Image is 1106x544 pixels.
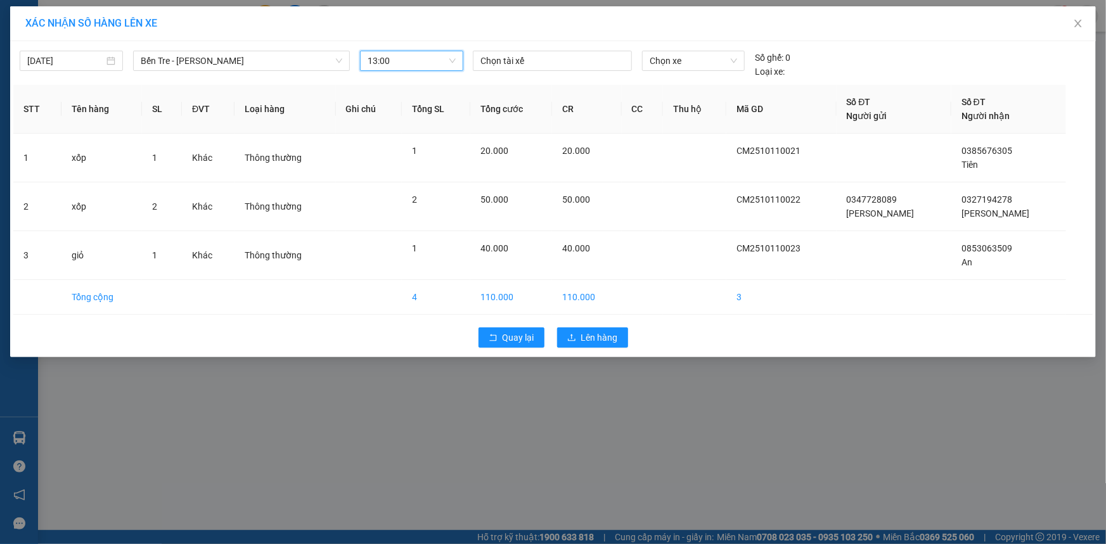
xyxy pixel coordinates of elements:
[562,146,590,156] span: 20.000
[335,57,343,65] span: down
[755,65,785,79] span: Loại xe:
[152,201,157,212] span: 2
[235,134,335,182] td: Thông thường
[961,146,1012,156] span: 0385676305
[13,85,61,134] th: STT
[961,194,1012,205] span: 0327194278
[480,243,508,253] span: 40.000
[235,182,335,231] td: Thông thường
[182,231,235,280] td: Khác
[412,146,417,156] span: 1
[961,208,1029,218] span: [PERSON_NAME]
[182,85,235,134] th: ĐVT
[961,111,1010,121] span: Người nhận
[1060,6,1096,42] button: Close
[480,146,508,156] span: 20.000
[847,208,915,218] span: [PERSON_NAME]
[13,134,61,182] td: 1
[152,250,157,260] span: 1
[736,194,801,205] span: CM2510110022
[412,243,417,253] span: 1
[402,280,470,315] td: 4
[13,182,61,231] td: 2
[567,333,576,343] span: upload
[479,327,544,348] button: rollbackQuay lại
[562,194,590,205] span: 50.000
[152,153,157,163] span: 1
[142,85,182,134] th: SL
[470,85,552,134] th: Tổng cước
[235,231,335,280] td: Thông thường
[736,243,801,253] span: CM2510110023
[13,231,61,280] td: 3
[552,280,622,315] td: 110.000
[581,331,618,345] span: Lên hàng
[847,111,887,121] span: Người gửi
[663,85,726,134] th: Thu hộ
[562,243,590,253] span: 40.000
[1073,18,1083,28] span: close
[182,182,235,231] td: Khác
[336,85,402,134] th: Ghi chú
[412,194,417,205] span: 2
[961,160,978,170] span: Tiên
[235,85,335,134] th: Loại hàng
[141,51,342,70] span: Bến Tre - Hồ Chí Minh
[61,231,143,280] td: giỏ
[552,85,622,134] th: CR
[61,280,143,315] td: Tổng cộng
[182,134,235,182] td: Khác
[961,243,1012,253] span: 0853063509
[25,17,157,29] span: XÁC NHẬN SỐ HÀNG LÊN XE
[650,51,737,70] span: Chọn xe
[480,194,508,205] span: 50.000
[726,85,836,134] th: Mã GD
[961,257,972,267] span: An
[736,146,801,156] span: CM2510110021
[61,134,143,182] td: xốp
[557,327,628,348] button: uploadLên hàng
[847,194,897,205] span: 0347728089
[402,85,470,134] th: Tổng SL
[755,51,790,65] div: 0
[61,85,143,134] th: Tên hàng
[847,97,871,107] span: Số ĐT
[755,51,783,65] span: Số ghế:
[726,280,836,315] td: 3
[27,54,104,68] input: 11/10/2025
[961,97,986,107] span: Số ĐT
[368,51,456,70] span: 13:00
[61,182,143,231] td: xốp
[622,85,663,134] th: CC
[489,333,498,343] span: rollback
[503,331,534,345] span: Quay lại
[470,280,552,315] td: 110.000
